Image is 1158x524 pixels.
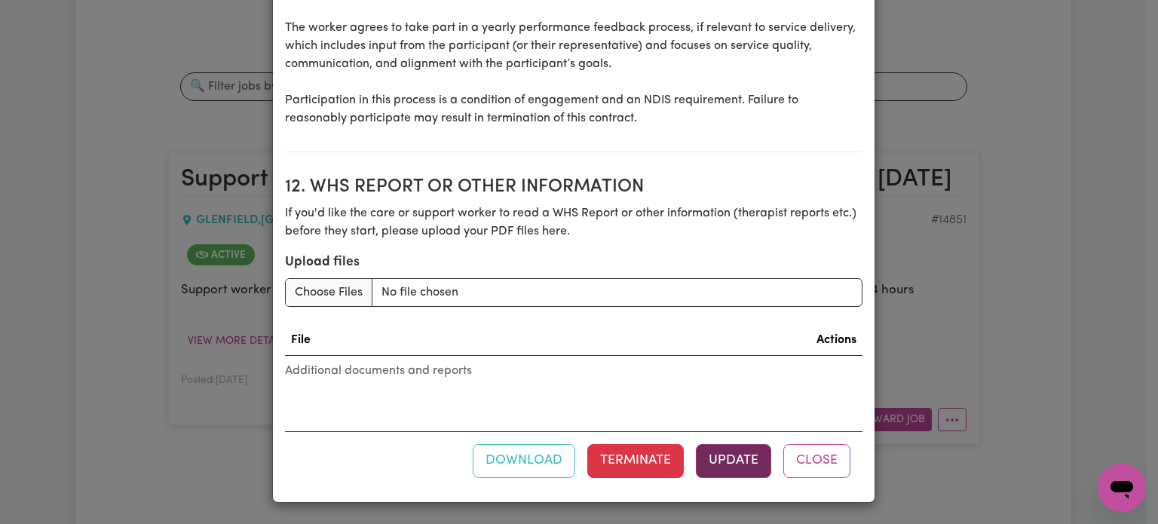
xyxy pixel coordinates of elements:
button: Download contract [473,444,575,477]
th: Actions [503,325,862,356]
caption: Additional documents and reports [285,356,862,386]
h2: 12. WHS Report or Other Information [285,176,862,198]
button: Update [696,444,771,477]
p: If you'd like the care or support worker to read a WHS Report or other information (therapist rep... [285,204,862,241]
th: File [285,325,504,356]
label: Upload files [285,253,360,272]
button: Terminate this contract [587,444,684,477]
iframe: Button to launch messaging window [1098,464,1146,512]
button: Close [783,444,850,477]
